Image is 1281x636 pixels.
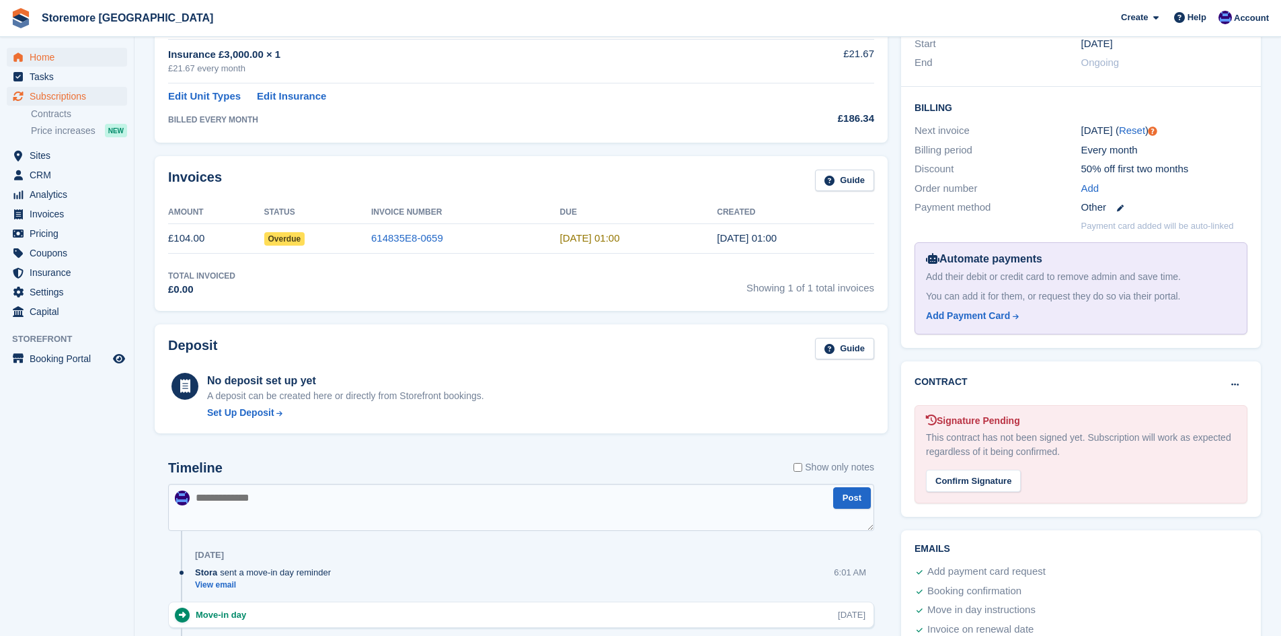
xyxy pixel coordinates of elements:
div: End [915,55,1081,71]
a: Set Up Deposit [207,406,484,420]
a: menu [7,244,127,262]
a: Storemore [GEOGRAPHIC_DATA] [36,7,219,29]
time: 2025-08-29 00:00:40 UTC [717,232,777,244]
div: [DATE] ( ) [1081,123,1247,139]
h2: Contract [915,375,968,389]
div: Order number [915,181,1081,197]
th: Created [717,202,874,223]
span: CRM [30,166,110,184]
h2: Emails [915,544,1247,555]
div: [DATE] [838,608,865,621]
a: Add Payment Card [926,309,1231,323]
h2: Deposit [168,338,217,360]
a: Edit Unit Types [168,89,241,104]
div: [DATE] [195,550,224,561]
span: Pricing [30,224,110,243]
a: menu [7,349,127,368]
a: menu [7,185,127,204]
span: Help [1188,11,1206,24]
a: Guide [815,170,874,192]
div: NEW [105,124,127,137]
a: menu [7,263,127,282]
a: menu [7,224,127,243]
a: 614835E8-0659 [371,232,443,244]
div: Add Payment Card [926,309,1010,323]
a: Preview store [111,351,127,367]
th: Invoice Number [371,202,560,223]
div: Booking confirmation [927,584,1021,600]
div: No deposit set up yet [207,373,484,389]
th: Amount [168,202,264,223]
div: Insurance £3,000.00 × 1 [168,47,742,63]
a: View email [195,579,338,591]
td: £104.00 [168,223,264,254]
button: Post [833,487,871,509]
h2: Billing [915,100,1247,114]
label: Show only notes [793,460,874,474]
a: menu [7,205,127,223]
a: Confirm Signature [926,466,1021,478]
div: Payment method [915,200,1081,215]
div: £21.67 every month [168,62,742,75]
div: Start [915,36,1081,52]
a: Contracts [31,108,127,120]
div: £186.34 [742,111,874,127]
div: Every month [1081,143,1247,158]
div: 6:01 AM [834,566,866,579]
a: Edit Insurance [257,89,326,104]
div: Total Invoiced [168,270,235,282]
a: menu [7,283,127,302]
div: Automate payments [926,251,1236,267]
div: Tooltip anchor [1147,125,1159,137]
div: Next invoice [915,123,1081,139]
p: A deposit can be created here or directly from Storefront bookings. [207,389,484,403]
span: Invoices [30,205,110,223]
span: Ongoing [1081,57,1120,68]
div: This contract has not been signed yet. Subscription will work as expected regardless of it being ... [926,431,1236,459]
div: You can add it for them, or request they do so via their portal. [926,289,1236,304]
time: 2025-08-30 00:00:00 UTC [560,232,620,244]
span: Analytics [30,185,110,204]
div: Confirm Signature [926,470,1021,492]
div: £0.00 [168,282,235,297]
a: menu [7,146,127,165]
span: Booking Portal [30,349,110,368]
div: Billing period [915,143,1081,158]
a: Guide [815,338,874,360]
span: Overdue [264,232,305,246]
a: menu [7,87,127,106]
td: £21.67 [742,39,874,83]
h2: Invoices [168,170,222,192]
div: Signature Pending [926,414,1236,428]
span: Price increases [31,125,95,137]
div: BILLED EVERY MONTH [168,114,742,126]
img: stora-icon-8386f47178a22dfd0bd8f6a31ec36ba5ce8667c1dd55bd0f319d3a0aa187defe.svg [11,8,31,28]
span: Tasks [30,67,110,86]
span: Settings [30,283,110,302]
img: Angela [1218,11,1232,24]
a: menu [7,48,127,67]
time: 2025-08-29 00:00:00 UTC [1081,36,1113,52]
a: menu [7,166,127,184]
img: Angela [175,491,190,505]
div: Move in day instructions [927,602,1036,619]
th: Status [264,202,371,223]
a: menu [7,67,127,86]
span: Sites [30,146,110,165]
span: Create [1121,11,1148,24]
input: Show only notes [793,460,802,474]
span: Capital [30,302,110,321]
p: Payment card added will be auto-linked [1081,219,1234,233]
span: Storefront [12,332,134,346]
div: Set Up Deposit [207,406,274,420]
div: 50% off first two months [1081,162,1247,177]
div: Other [1081,200,1247,215]
a: Price increases NEW [31,123,127,138]
span: Account [1234,11,1269,25]
a: menu [7,302,127,321]
div: sent a move-in day reminder [195,566,338,579]
h2: Timeline [168,460,223,476]
th: Due [560,202,717,223]
span: Showing 1 of 1 total invoices [746,270,874,297]
span: Stora [195,566,217,579]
